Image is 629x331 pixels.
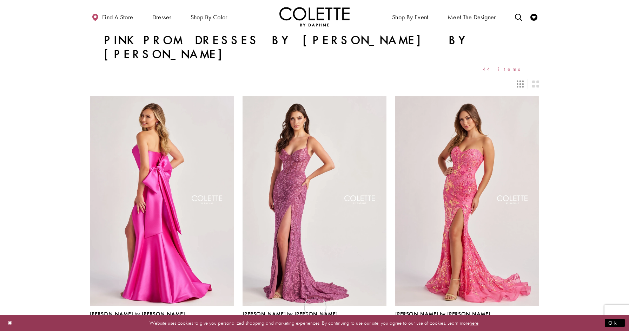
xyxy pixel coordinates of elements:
button: Submit Dialog [605,318,625,327]
div: Colette by Daphne Style No. CL8470 [90,311,185,326]
span: Shop By Event [390,7,430,26]
span: Switch layout to 3 columns [517,80,524,87]
div: Layout Controls [86,76,543,92]
a: Find a store [90,7,135,26]
div: Colette by Daphne Style No. CL8440 [395,311,490,326]
a: Visit Home Page [279,7,350,26]
span: [PERSON_NAME] by [PERSON_NAME] [243,310,338,318]
h1: Pink Prom Dresses by [PERSON_NAME] by [PERSON_NAME] [104,33,525,61]
a: here [470,319,478,326]
a: Visit Colette by Daphne Style No. CL8440 Page [395,96,539,305]
span: Shop by color [189,7,229,26]
button: Close Dialog [4,317,16,329]
a: Visit Colette by Daphne Style No. CL8470 Page [90,96,234,305]
a: Check Wishlist [529,7,539,26]
div: Colette by Daphne Style No. CL8405 [243,311,338,326]
span: Dresses [152,14,172,21]
span: Dresses [151,7,173,26]
span: 44 items [483,66,525,72]
span: Shop by color [191,14,227,21]
span: Meet the designer [448,14,496,21]
span: Shop By Event [392,14,429,21]
a: Visit Colette by Daphne Style No. CL8405 Page [243,96,386,305]
a: Toggle search [513,7,524,26]
img: Colette by Daphne [279,7,350,26]
span: Find a store [102,14,133,21]
span: [PERSON_NAME] by [PERSON_NAME] [90,310,185,318]
span: Switch layout to 2 columns [532,80,539,87]
a: Meet the designer [446,7,498,26]
span: [PERSON_NAME] by [PERSON_NAME] [395,310,490,318]
p: Website uses cookies to give you personalized shopping and marketing experiences. By continuing t... [51,318,578,327]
